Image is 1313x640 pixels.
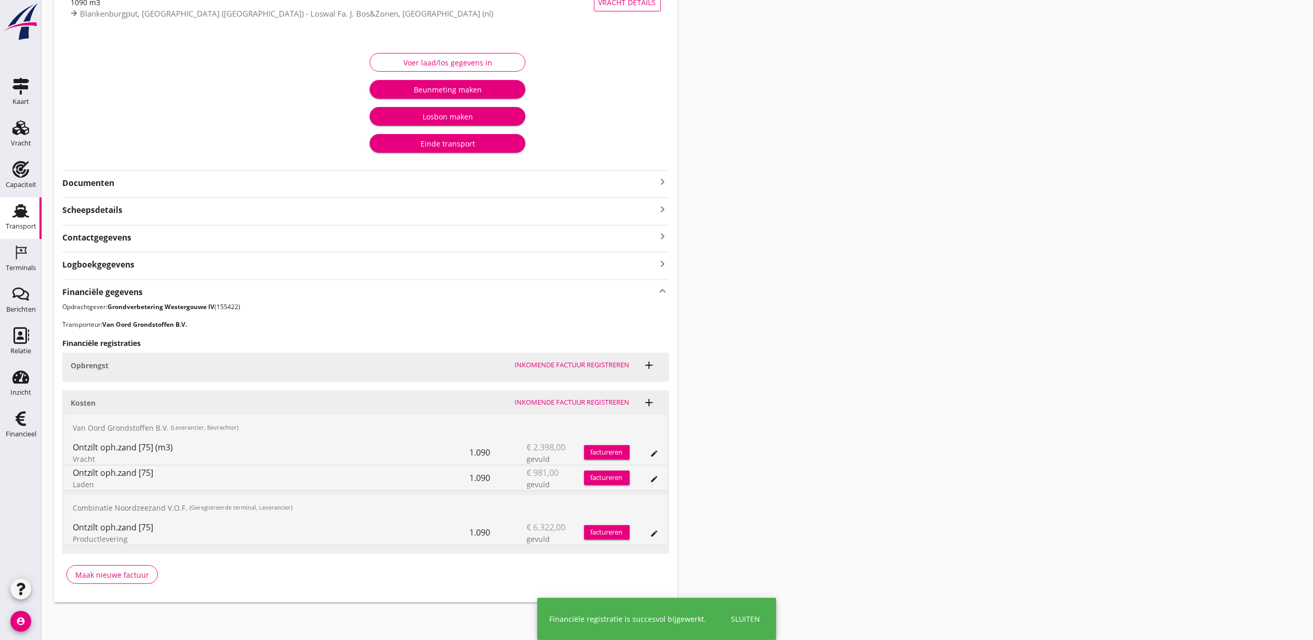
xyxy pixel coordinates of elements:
[10,611,31,632] i: account_circle
[470,465,527,490] div: 1.090
[527,534,584,544] div: gevuld
[75,569,149,580] div: Maak nieuwe factuur
[62,286,143,298] strong: Financiële gegevens
[657,176,669,188] i: keyboard_arrow_right
[6,223,36,230] div: Transport
[102,320,187,329] strong: Van Oord Grondstoffen B.V.
[657,202,669,216] i: keyboard_arrow_right
[584,473,630,483] div: factureren
[584,471,630,485] button: factureren
[584,447,630,458] div: factureren
[527,454,584,464] div: gevuld
[62,259,134,271] strong: Logboekgegevens
[80,8,493,19] span: Blankenburgput, [GEOGRAPHIC_DATA] ([GEOGRAPHIC_DATA]) - Loswal Fa. J. Bos&Zonen, [GEOGRAPHIC_DATA...
[657,257,669,271] i: keyboard_arrow_right
[728,610,764,628] button: Sluiten
[73,454,470,464] div: Vracht
[370,53,525,72] button: Voer laad/los gegevens in
[62,177,657,189] strong: Documenten
[11,140,31,146] div: Vracht
[370,80,525,99] button: Beunmeting maken
[515,360,630,370] div: Inkomende factuur registreren
[511,358,634,372] button: Inkomende factuur registreren
[511,395,634,410] button: Inkomende factuur registreren
[6,264,36,271] div: Terminals
[62,320,669,329] p: Transporteur:
[73,466,470,479] div: Ontzilt oph.zand [75]
[378,57,517,68] div: Voer laad/los gegevens in
[584,525,630,540] button: factureren
[6,181,36,188] div: Capaciteit
[470,440,527,465] div: 1.090
[73,534,470,544] div: Productlevering
[732,614,761,624] div: Sluiten
[584,527,630,538] div: factureren
[12,98,29,105] div: Kaart
[2,3,39,41] img: logo-small.a267ee39.svg
[66,565,158,584] button: Maak nieuwe factuur
[527,521,566,534] span: € 6.322,00
[73,479,470,490] div: Laden
[527,479,584,490] div: gevuld
[6,306,36,313] div: Berichten
[378,111,517,122] div: Losbon maken
[73,441,470,454] div: Ontzilt oph.zand [75] (m3)
[651,529,659,538] i: edit
[71,361,109,370] strong: Opbrengst
[657,230,669,244] i: keyboard_arrow_right
[584,445,630,460] button: factureren
[107,302,214,311] strong: Grondverbetering Westergouwe IV
[62,302,669,312] p: Opdrachtgever: (155422)
[470,520,527,545] div: 1.090
[527,466,559,479] span: € 981,00
[370,134,525,153] button: Einde transport
[527,441,566,454] span: € 2.398,00
[62,204,123,216] strong: Scheepsdetails
[370,107,525,126] button: Losbon maken
[651,475,659,483] i: edit
[515,397,630,408] div: Inkomende factuur registreren
[6,431,36,437] div: Financieel
[71,398,96,408] strong: Kosten
[171,423,238,432] small: (Leverancier, Bevrachter)
[64,415,667,440] div: Van Oord Grondstoffen B.V.
[643,359,656,371] i: add
[378,138,517,149] div: Einde transport
[73,521,470,534] div: Ontzilt oph.zand [75]
[651,449,659,458] i: edit
[550,614,707,624] div: Financiële registratie is succesvol bijgewerkt.
[378,84,517,95] div: Beunmeting maken
[189,503,292,512] small: (Geregistreerde terminal, Leverancier)
[64,495,667,520] div: Combinatie Noordzeezand V.O.F.
[10,389,31,396] div: Inzicht
[62,232,131,244] strong: Contactgegevens
[643,396,656,409] i: add
[62,338,669,349] h3: Financiële registraties
[10,348,31,354] div: Relatie
[657,284,669,298] i: keyboard_arrow_up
